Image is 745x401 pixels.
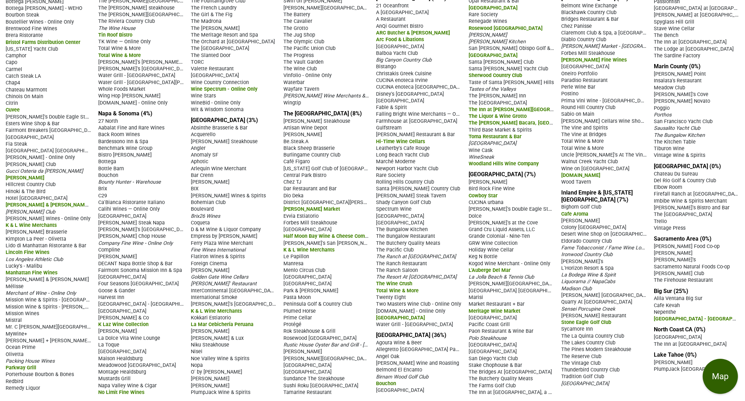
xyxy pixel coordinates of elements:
span: [PERSON_NAME] Club [6,161,56,167]
span: [PERSON_NAME] [469,32,507,38]
span: Central Park Bistro [283,172,326,178]
span: Dar Restaurant and Bar [283,186,337,192]
span: Bighorn Golf Club [561,204,601,210]
span: Cafe Aroma [561,211,588,217]
span: Santa [PERSON_NAME] Country Club [376,186,460,192]
span: Bottega [98,159,116,165]
span: [PERSON_NAME] [561,218,600,224]
span: TK Wine — Online Only [98,39,151,45]
span: The Butchery Quality Meats [376,240,440,246]
span: Burlingame Country Club [283,152,340,158]
span: Wine Spectrum - Online Only [191,86,257,92]
span: Porthos [654,112,671,118]
span: Carmel [6,66,22,72]
span: Rosewood [GEOGRAPHIC_DATA] [469,25,543,31]
span: The [PERSON_NAME] Inn [469,93,526,99]
span: The Grotto [283,25,308,31]
span: [GEOGRAPHIC_DATA] [469,52,518,58]
span: WineSneak [469,154,494,160]
span: Sherwood Country Club [469,72,522,78]
span: [PERSON_NAME] Brasserie [6,229,67,235]
span: Total Wine & More [561,145,604,151]
span: Hi-Time Wine Cellars [376,139,425,145]
span: Bird Rock Fine Wine [469,186,515,192]
span: Round Hill Country Club [561,104,615,110]
span: Kimpton La Peer - Olivetta [6,236,66,242]
span: 27 North [98,118,118,124]
span: Hillcrest Country Club [6,182,56,187]
span: Bistro [PERSON_NAME] [98,152,152,158]
span: The Bungalow Restaurant [376,233,435,239]
span: ARC Butcher & [PERSON_NAME] [376,30,450,36]
span: Poggio [654,105,670,111]
span: A Restaurant [376,16,406,22]
span: Wine Cask [469,147,493,153]
span: Grand Cru Liquid Assets, LLC [469,227,535,233]
span: Bristol Farms Distribution Center [6,39,80,45]
span: GRW Wine Collection [469,240,518,246]
span: Claremont Club & Spa, a [GEOGRAPHIC_DATA] [561,29,666,36]
span: Catch Steak LA [6,73,41,79]
span: [US_STATE] Yacht Club [6,46,58,52]
a: North Coast CA (0%) [654,326,706,333]
span: Gulfstream [376,125,402,131]
span: Renegade Wines [469,18,507,24]
span: The Jug Shop [283,32,315,38]
span: Chinois On Main [6,94,43,100]
span: [GEOGRAPHIC_DATA] [GEOGRAPHIC_DATA] at [PERSON_NAME][GEOGRAPHIC_DATA] - [GEOGRAPHIC_DATA] [6,147,250,154]
span: Toma Restaurant & Bar [469,134,521,140]
span: Oneiro Portfolio [561,71,597,77]
span: [PERSON_NAME] Wine Merchants & Wine Bar [283,92,387,99]
span: The Vault Garden [283,59,324,65]
span: Chez Panisse [561,23,592,29]
span: Fia Steak [6,141,27,147]
span: [PERSON_NAME] [283,132,322,138]
span: Forbes Mill Steakhouse [283,220,337,226]
span: Firefall Ranch at [GEOGRAPHIC_DATA] [654,190,741,197]
span: Camphor [6,53,26,59]
span: Lincoln Fine Wines [6,249,49,255]
span: [PERSON_NAME] [6,175,44,181]
span: The Cavalier [283,18,312,24]
span: Aphotic [191,159,208,165]
span: Bottega [PERSON_NAME] - WEHO [6,5,82,11]
span: Boulevard [191,206,214,212]
span: The Battery [283,12,310,18]
span: [PERSON_NAME] Kitchen [469,39,526,45]
span: [PERSON_NAME] Cellars Wine Shop & Wine Bar [561,117,670,124]
span: [PERSON_NAME] Point [654,71,706,77]
span: The [PERSON_NAME] [191,25,240,31]
span: Brera Ristorante [6,32,43,38]
span: San [PERSON_NAME] Obispo Golf & Country Club [469,45,581,51]
span: Anomaly SF [191,152,218,158]
span: Citrin [6,100,18,106]
span: Lido di Manhattan Ristorante & Bar [6,243,86,249]
span: The Lodge at [GEOGRAPHIC_DATA] [654,46,734,52]
span: [PERSON_NAME] Wines & Spirits [191,193,266,199]
span: The Inn at [GEOGRAPHIC_DATA] [654,39,727,45]
span: Wayfare Tavern [283,86,319,92]
span: [PERSON_NAME] [654,250,693,256]
span: Café Figaro [283,159,310,165]
span: [PERSON_NAME][GEOGRAPHIC_DATA] [283,4,370,11]
a: [GEOGRAPHIC_DATA] (3%) [191,117,258,123]
span: Bar Crenn [191,172,213,178]
span: A [GEOGRAPHIC_DATA] [376,9,429,15]
span: Black Sheep Brasserie [283,145,335,151]
span: Calihi Wines — Online Only [98,206,160,212]
a: [GEOGRAPHIC_DATA] (0%) [654,163,721,170]
span: The [PERSON_NAME] Bacara, [GEOGRAPHIC_DATA][PERSON_NAME] [469,119,626,126]
span: C29 [98,193,107,199]
span: The [GEOGRAPHIC_DATA] [469,100,527,106]
span: Wit & Wisdom Sonoma [191,107,244,113]
span: Be.Steak.A [283,139,308,145]
span: Back Room Wines [98,132,140,138]
span: Elbow Room [654,184,682,190]
span: District [GEOGRAPHIC_DATA][PERSON_NAME] [283,199,388,205]
span: [GEOGRAPHIC_DATA] [283,227,332,233]
span: Tastes of the Valleys [469,86,516,92]
span: Vinfolio - Online Only [283,72,332,78]
span: Wood Tavern [561,179,591,185]
span: [GEOGRAPHIC_DATA] [376,98,424,104]
span: Hotel [GEOGRAPHIC_DATA] [6,195,68,201]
